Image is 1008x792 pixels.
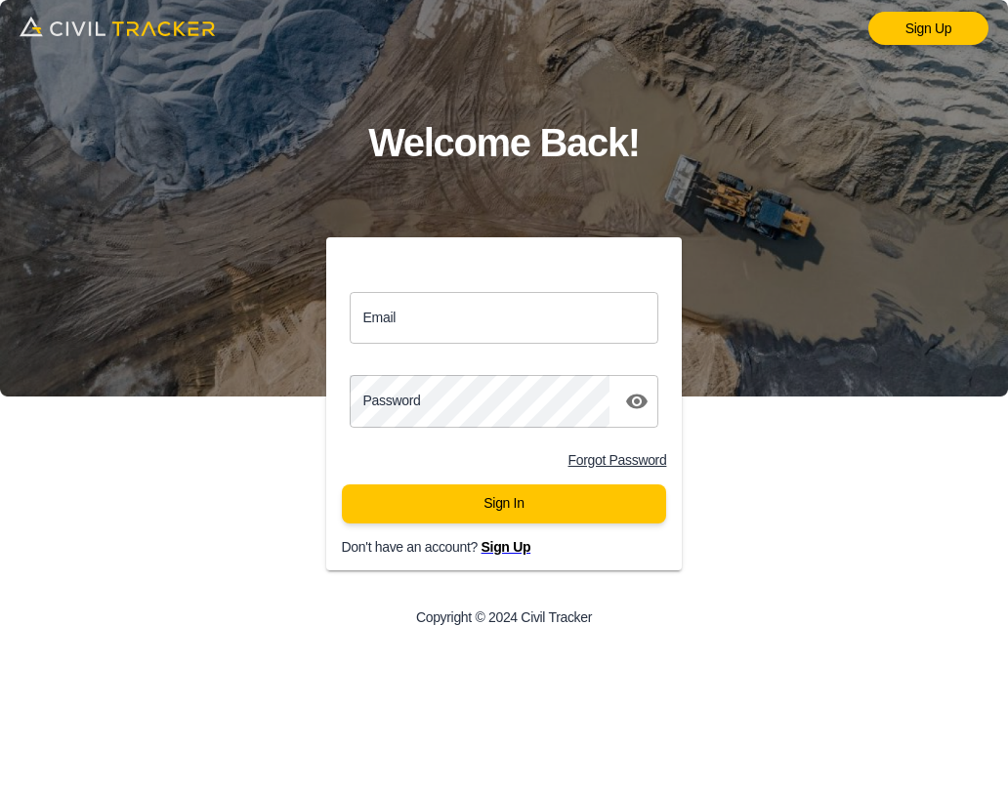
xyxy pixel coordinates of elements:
[342,484,667,523] button: Sign In
[617,382,656,421] button: toggle password visibility
[482,539,531,555] a: Sign Up
[568,452,667,468] a: Forgot Password
[350,292,658,344] input: email
[342,539,698,555] p: Don't have an account?
[416,609,592,625] p: Copyright © 2024 Civil Tracker
[868,12,988,45] a: Sign Up
[20,10,215,43] img: logo
[368,111,640,175] h1: Welcome Back!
